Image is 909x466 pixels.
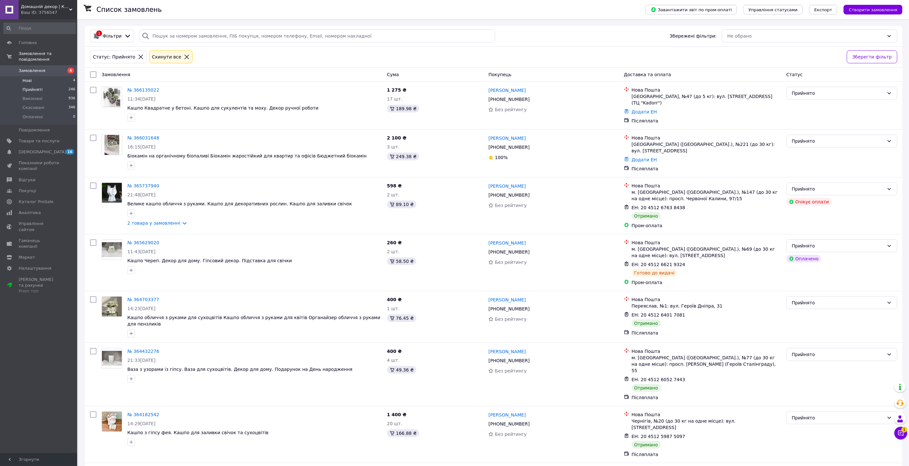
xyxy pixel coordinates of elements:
[487,419,531,428] div: [PHONE_NUMBER]
[847,50,897,63] button: Зберегти фільтр
[3,22,76,34] input: Пошук
[139,30,495,42] input: Пошук за номером замовлення, ПІБ покупця, номером телефону, Email, номером накладної
[127,192,156,197] span: 21:48[DATE]
[387,153,419,160] div: 249.38 ₴
[632,354,781,374] div: м. [GEOGRAPHIC_DATA] ([GEOGRAPHIC_DATA].), №77 (до 30 кг на одне місце): просп. [PERSON_NAME] (Ге...
[387,306,400,311] span: 1 шт.
[19,199,53,205] span: Каталог ProSale
[387,183,402,188] span: 598 ₴
[488,348,526,355] a: [PERSON_NAME]
[632,262,686,267] span: ЕН: 20 4512 6621 9324
[632,269,677,277] div: Готово до видачі
[632,434,686,439] span: ЕН: 20 4512 5987 5097
[792,90,884,97] div: Прийнято
[488,297,526,303] a: [PERSON_NAME]
[624,72,671,77] span: Доставка та оплата
[387,429,419,437] div: 166.88 ₴
[632,411,781,418] div: Нова Пошта
[102,297,122,317] img: Фото товару
[632,451,781,458] div: Післяплата
[487,95,531,104] div: [PHONE_NUMBER]
[127,430,268,435] a: Кашпо з гіпсу фея. Кашпо для заливки свічок та сухоцвітів
[127,220,180,226] a: 2 товара у замовленні
[19,149,66,155] span: [DEMOGRAPHIC_DATA]
[104,87,121,107] img: Фото товару
[632,377,686,382] span: ЕН: 20 4512 6052 7443
[387,105,419,112] div: 189.98 ₴
[127,153,367,158] a: Біокамін на органічному біопаливі Біокамін жаростійкий для квартир та офісів Бюджетний біокамін
[127,358,156,363] span: 21:33[DATE]
[727,32,884,40] div: Не обрано
[127,96,156,102] span: 11:34[DATE]
[102,351,122,366] img: Фото товару
[127,315,380,327] span: Кашпо обличчя з руками для сухоцвітів Кашпо обличчя з руками для квітів Органайзер обличчя з рука...
[19,265,51,271] span: Налаштування
[127,367,352,372] a: Ваза з узорами із гіпсу. Ваза для сухоцвітів. Декор для дому. Подарунок на День народження
[632,303,781,309] div: Переяслав, №1: вул. Героїв Дніпра, 31
[487,304,531,313] div: [PHONE_NUMBER]
[749,7,798,12] span: Управління статусами
[387,421,403,426] span: 20 шт.
[102,183,122,203] img: Фото товару
[19,127,50,133] span: Повідомлення
[96,6,162,13] h1: Список замовлень
[19,255,35,260] span: Маркет
[66,149,74,155] span: 16
[68,96,75,102] span: 936
[786,255,821,263] div: Оплачено
[127,183,159,188] a: № 365737940
[103,33,122,39] span: Фільтри
[23,114,43,120] span: Оплачені
[632,205,686,210] span: ЕН: 20 4512 6763 8438
[632,93,781,106] div: [GEOGRAPHIC_DATA], №47 (до 5 кг): вул. [STREET_ADDRESS] (ТЦ "Kadorr")
[387,412,407,417] span: 1 400 ₴
[792,414,884,421] div: Прийнято
[792,138,884,145] div: Прийнято
[102,296,122,317] a: Фото товару
[632,157,657,162] a: Додати ЕН
[632,183,781,189] div: Нова Пошта
[488,135,526,141] a: [PERSON_NAME]
[852,53,892,60] span: Зберегти фільтр
[632,189,781,202] div: м. [GEOGRAPHIC_DATA] ([GEOGRAPHIC_DATA].), №147 (до 30 кг на одне місце): просп. Червоної Калини,...
[387,249,400,254] span: 2 шт.
[127,349,159,354] a: № 364432276
[632,441,661,449] div: Отримано
[632,330,781,336] div: Післяплата
[23,78,32,84] span: Нові
[127,421,156,426] span: 14:29[DATE]
[73,78,75,84] span: 4
[632,212,661,220] div: Отримано
[19,138,59,144] span: Товари та послуги
[387,240,402,245] span: 260 ₴
[19,177,35,183] span: Відгуки
[495,368,527,373] span: Без рейтингу
[809,5,838,14] button: Експорт
[387,192,400,197] span: 2 шт.
[632,394,781,401] div: Післяплата
[495,107,527,112] span: Без рейтингу
[19,238,59,249] span: Гаманець компанії
[127,201,352,206] a: Велике кашпо обличчя з руками. Кашпо для декоративних рослин. Кашпо для заливки свічок
[127,412,159,417] a: № 364182542
[102,135,122,155] a: Фото товару
[632,319,661,327] div: Отримано
[632,222,781,229] div: Пром-оплата
[102,412,122,432] img: Фото товару
[102,239,122,260] a: Фото товару
[632,166,781,172] div: Післяплата
[487,191,531,200] div: [PHONE_NUMBER]
[19,188,36,194] span: Покупці
[495,260,527,265] span: Без рейтингу
[102,242,122,257] img: Фото товару
[19,160,59,172] span: Показники роботи компанії
[488,412,526,418] a: [PERSON_NAME]
[792,242,884,249] div: Прийнято
[68,68,74,73] span: 4
[102,72,130,77] span: Замовлення
[68,87,75,93] span: 246
[632,118,781,124] div: Післяплата
[127,144,156,149] span: 16:15[DATE]
[68,105,75,111] span: 346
